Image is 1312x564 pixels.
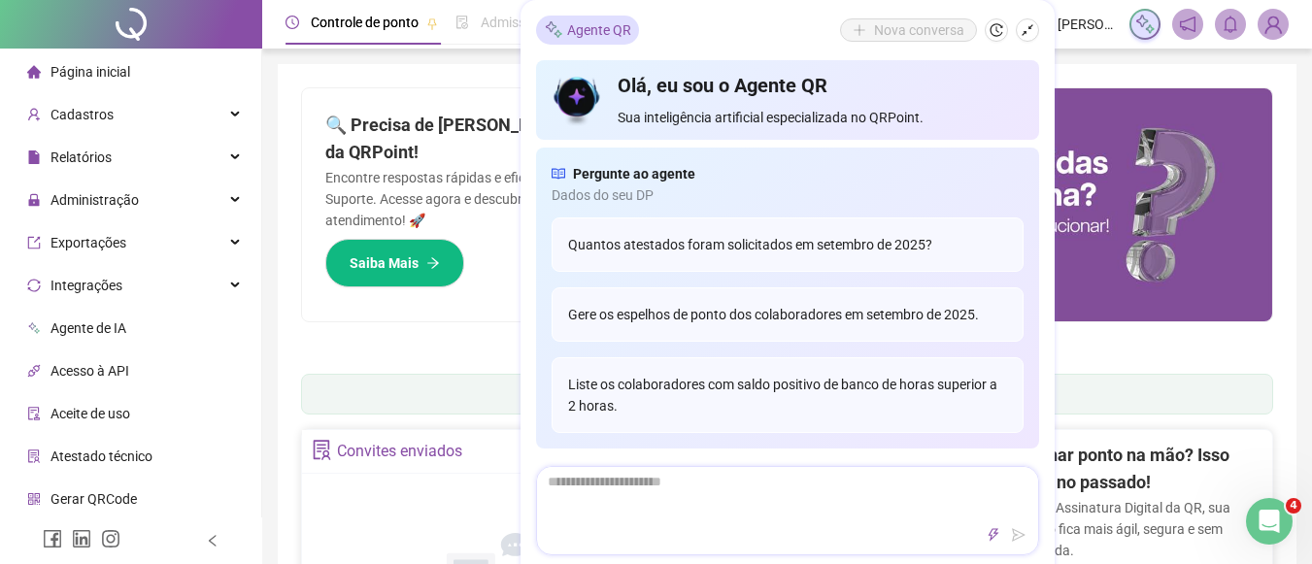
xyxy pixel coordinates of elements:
[990,23,1003,37] span: history
[1058,14,1118,35] span: [PERSON_NAME]
[50,235,126,250] span: Exportações
[1021,23,1034,37] span: shrink
[337,435,462,468] div: Convites enviados
[1222,16,1239,33] span: bell
[1246,498,1293,545] iframe: Intercom live chat
[50,406,130,421] span: Aceite de uso
[50,320,126,336] span: Agente de IA
[27,65,41,79] span: home
[481,15,581,30] span: Admissão digital
[552,287,1024,342] div: Gere os espelhos de ponto dos colaboradores em setembro de 2025.
[101,529,120,548] span: instagram
[618,72,1023,99] h4: Olá, eu sou o Agente QR
[426,17,438,29] span: pushpin
[1179,16,1196,33] span: notification
[552,184,1024,206] span: Dados do seu DP
[1286,498,1301,514] span: 4
[536,16,639,45] div: Agente QR
[206,534,219,547] span: left
[840,18,977,42] button: Nova conversa
[325,239,464,287] button: Saiba Mais
[27,492,41,506] span: qrcode
[50,64,130,80] span: Página inicial
[544,20,563,41] img: sparkle-icon.fc2bf0ac1784a2077858766a79e2daf3.svg
[325,167,764,231] p: Encontre respostas rápidas e eficientes em nosso Guia Prático de Suporte. Acesse agora e descubra...
[573,163,695,184] span: Pergunte ao agente
[312,440,332,460] span: solution
[426,256,440,270] span: arrow-right
[350,252,419,274] span: Saiba Mais
[982,523,1005,547] button: thunderbolt
[43,529,62,548] span: facebook
[50,363,129,379] span: Acesso à API
[552,72,603,128] img: icon
[72,529,91,548] span: linkedin
[27,449,41,463] span: solution
[552,163,565,184] span: read
[50,448,152,464] span: Atestado técnico
[50,491,137,507] span: Gerar QRCode
[311,15,419,30] span: Controle de ponto
[50,278,122,293] span: Integrações
[27,364,41,378] span: api
[50,192,139,208] span: Administração
[27,150,41,164] span: file
[455,16,469,29] span: file-done
[1007,523,1030,547] button: send
[27,407,41,420] span: audit
[1014,442,1261,497] h2: Assinar ponto na mão? Isso ficou no passado!
[27,193,41,207] span: lock
[552,357,1024,433] div: Liste os colaboradores com saldo positivo de banco de horas superior a 2 horas.
[50,107,114,122] span: Cadastros
[325,112,764,167] h2: 🔍 Precisa de [PERSON_NAME]? Conte com o Suporte da QRPoint!
[27,108,41,121] span: user-add
[1259,10,1288,39] img: 81567
[1134,14,1156,35] img: sparkle-icon.fc2bf0ac1784a2077858766a79e2daf3.svg
[1014,497,1261,561] p: Com a Assinatura Digital da QR, sua gestão fica mais ágil, segura e sem papelada.
[987,528,1000,542] span: thunderbolt
[27,236,41,249] span: export
[27,279,41,292] span: sync
[50,149,112,165] span: Relatórios
[552,217,1024,272] div: Quantos atestados foram solicitados em setembro de 2025?
[618,107,1023,128] span: Sua inteligência artificial especializada no QRPoint.
[286,16,299,29] span: clock-circle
